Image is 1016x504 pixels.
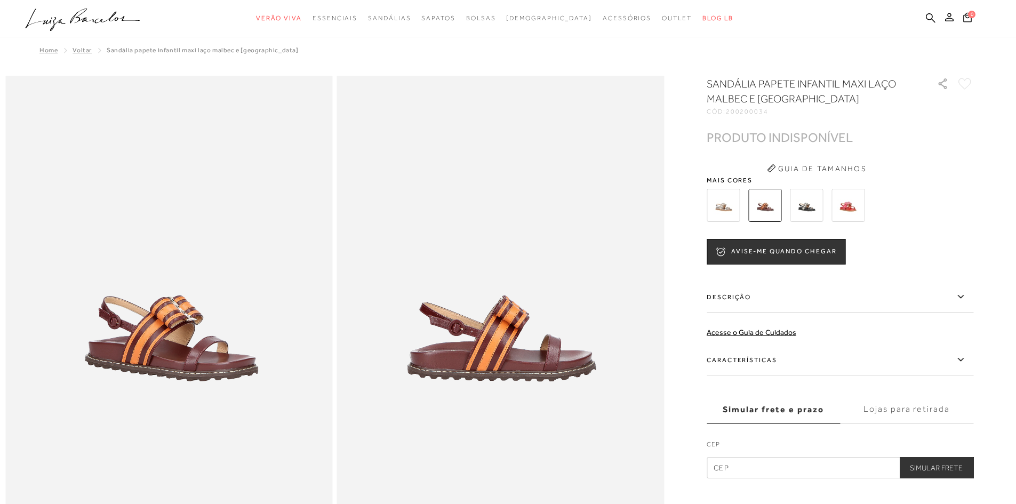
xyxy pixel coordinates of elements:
span: SANDÁLIA PAPETE INFANTIL MAXI LAÇO MALBEC E [GEOGRAPHIC_DATA] [107,46,299,54]
a: Acesse o Guia de Cuidados [707,328,796,337]
img: SANDÁLIA PAPETE INFANTIL MAXI LAÇO PRETO [790,189,823,222]
label: Características [707,345,973,375]
a: categoryNavScreenReaderText [368,9,411,28]
span: Outlet [662,14,692,22]
a: BLOG LB [702,9,733,28]
span: 200200034 [726,108,769,115]
a: categoryNavScreenReaderText [313,9,357,28]
input: CEP [707,457,973,478]
span: Acessórios [603,14,651,22]
span: Verão Viva [256,14,302,22]
img: SANDÁLIA PAPETE INFANTIL MAXI LAÇO VERMELHO [831,189,865,222]
span: Sandálias [368,14,411,22]
label: Lojas para retirada [840,395,973,424]
span: BLOG LB [702,14,733,22]
div: PRODUTO INDISPONÍVEL [707,132,853,143]
img: SANDÁLIA PAPETE INFANTIL MAXI LAÇO MALBEC E DAMASCO [748,189,781,222]
a: Home [39,46,58,54]
span: Essenciais [313,14,357,22]
div: CÓD: [707,108,920,115]
span: Mais cores [707,177,973,183]
button: Guia de Tamanhos [763,160,870,177]
a: categoryNavScreenReaderText [603,9,651,28]
a: categoryNavScreenReaderText [421,9,455,28]
label: CEP [707,439,973,454]
span: Sapatos [421,14,455,22]
span: Bolsas [466,14,496,22]
img: SANDÁLIA PAPETE INFANTIL MAXI LAÇO CHUMBO [707,189,740,222]
label: Descrição [707,282,973,313]
a: Voltar [73,46,92,54]
span: 0 [968,11,975,18]
button: Simular Frete [899,457,973,478]
a: noSubCategoriesText [506,9,592,28]
h1: SANDÁLIA PAPETE INFANTIL MAXI LAÇO MALBEC E [GEOGRAPHIC_DATA] [707,76,907,106]
button: AVISE-ME QUANDO CHEGAR [707,239,845,265]
a: categoryNavScreenReaderText [466,9,496,28]
button: 0 [960,12,975,26]
label: Simular frete e prazo [707,395,840,424]
a: categoryNavScreenReaderText [662,9,692,28]
a: categoryNavScreenReaderText [256,9,302,28]
span: [DEMOGRAPHIC_DATA] [506,14,592,22]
